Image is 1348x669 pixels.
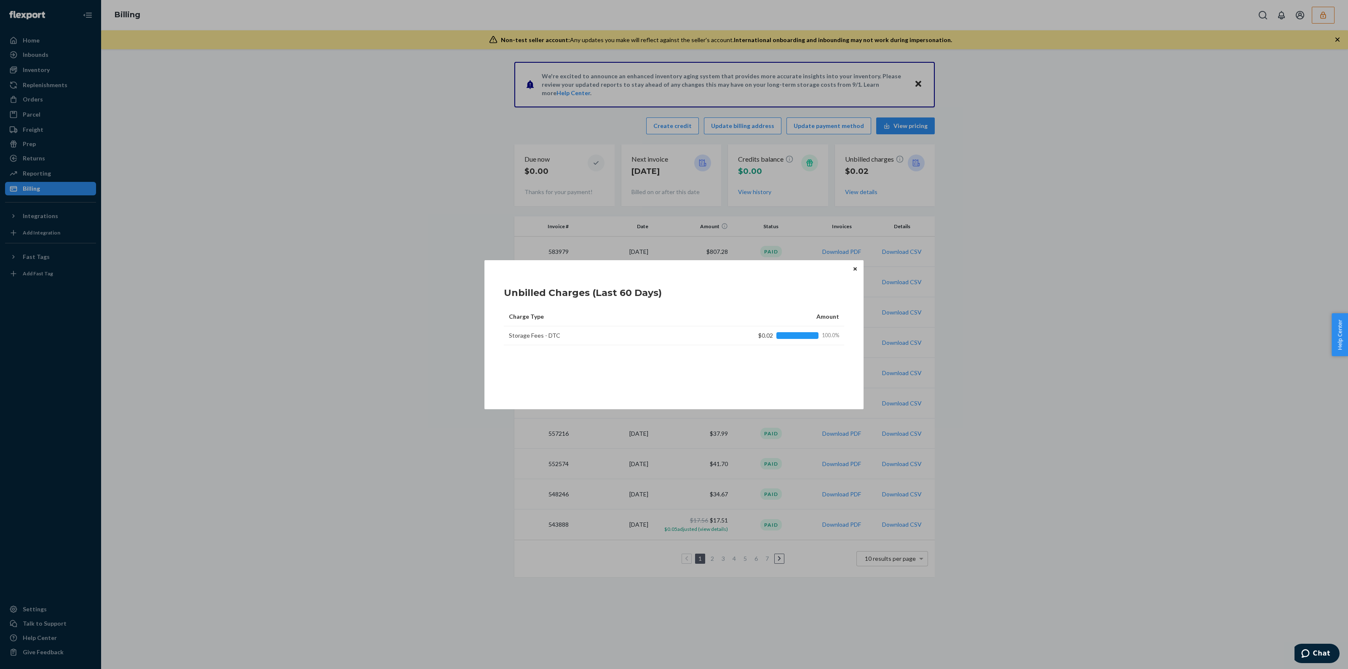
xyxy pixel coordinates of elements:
div: $0.02 [728,331,839,340]
span: 100.0% [822,332,839,339]
th: Charge Type [504,307,714,326]
th: Amount [714,307,844,326]
button: Close [851,264,859,274]
h1: Unbilled Charges (Last 60 Days) [504,286,662,300]
td: Storage Fees - DTC [504,326,714,345]
span: Chat [19,6,36,13]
